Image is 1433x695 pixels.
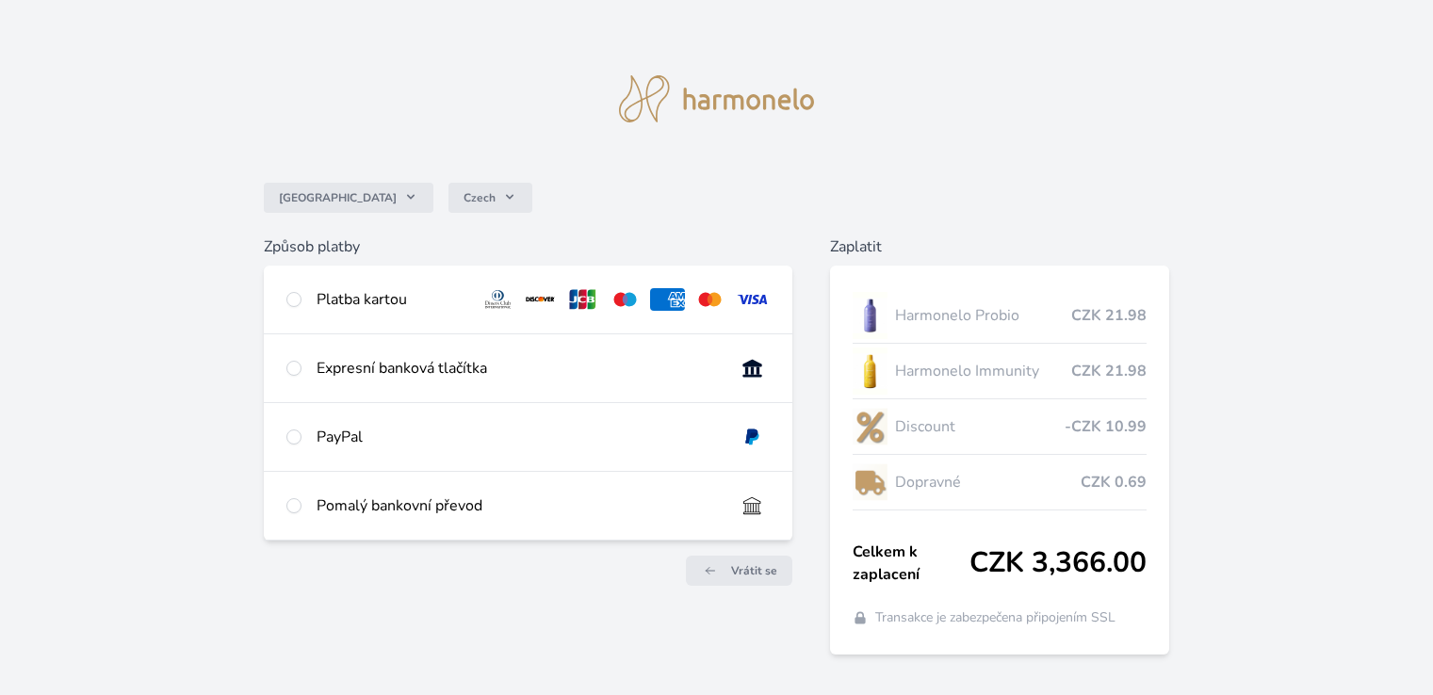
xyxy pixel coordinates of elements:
span: Dopravné [895,471,1080,493]
span: CZK 0.69 [1081,471,1147,493]
div: Pomalý bankovní převod [317,494,719,517]
h6: Zaplatit [830,235,1169,258]
img: visa.svg [735,288,770,311]
div: PayPal [317,426,719,448]
img: discount-lo.png [853,403,888,450]
button: [GEOGRAPHIC_DATA] [264,183,433,213]
img: bankTransfer_IBAN.svg [735,494,770,517]
img: onlineBanking_CZ.svg [735,357,770,380]
img: discover.svg [523,288,558,311]
a: Vrátit se [686,556,792,586]
span: Transakce je zabezpečena připojením SSL [875,608,1115,627]
span: [GEOGRAPHIC_DATA] [279,190,397,205]
span: Harmonelo Immunity [895,360,1070,382]
img: CLEAN_PROBIO_se_stinem_x-lo.jpg [853,292,888,339]
span: Celkem k zaplacení [853,541,969,586]
img: mc.svg [692,288,727,311]
img: amex.svg [650,288,685,311]
img: maestro.svg [608,288,643,311]
img: jcb.svg [565,288,600,311]
span: CZK 21.98 [1071,304,1147,327]
h6: Způsob platby [264,235,791,258]
div: Platba kartou [317,288,465,311]
span: Vrátit se [731,563,777,578]
span: -CZK 10.99 [1065,415,1147,438]
span: Czech [464,190,496,205]
div: Expresní banková tlačítka [317,357,719,380]
img: logo.svg [619,75,815,122]
img: IMMUNITY_se_stinem_x-lo.jpg [853,347,888,395]
span: Discount [895,415,1064,438]
img: delivery-lo.png [853,459,888,506]
img: diners.svg [480,288,515,311]
span: CZK 21.98 [1071,360,1147,382]
img: paypal.svg [735,426,770,448]
button: Czech [448,183,532,213]
span: Harmonelo Probio [895,304,1070,327]
span: CZK 3,366.00 [969,546,1147,580]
